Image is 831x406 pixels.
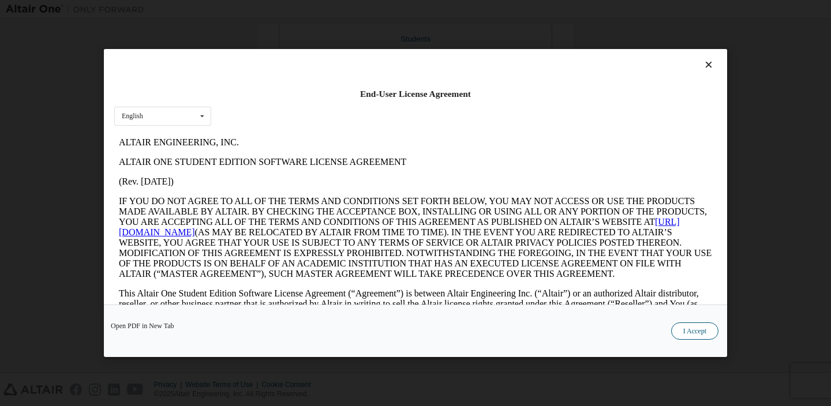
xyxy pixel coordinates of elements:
p: (Rev. [DATE]) [5,44,598,54]
p: ALTAIR ONE STUDENT EDITION SOFTWARE LICENSE AGREEMENT [5,24,598,35]
a: [URL][DOMAIN_NAME] [5,84,566,104]
a: Open PDF in New Tab [111,322,174,329]
div: End-User License Agreement [114,88,717,100]
p: IF YOU DO NOT AGREE TO ALL OF THE TERMS AND CONDITIONS SET FORTH BELOW, YOU MAY NOT ACCESS OR USE... [5,63,598,146]
p: This Altair One Student Edition Software License Agreement (“Agreement”) is between Altair Engine... [5,156,598,197]
div: English [122,112,143,119]
button: I Accept [671,322,718,340]
p: ALTAIR ENGINEERING, INC. [5,5,598,15]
